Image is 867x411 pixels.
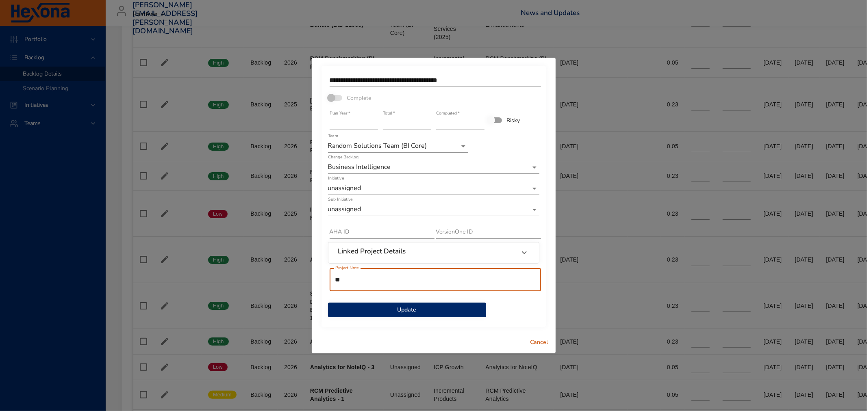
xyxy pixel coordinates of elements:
[530,337,549,348] span: Cancel
[328,134,338,138] label: Team
[436,111,460,116] label: Completed
[328,176,344,181] label: Initiative
[383,111,395,116] label: Total
[328,161,539,174] div: Business Intelligence
[335,305,480,315] span: Update
[526,335,552,350] button: Cancel
[347,94,372,102] span: Complete
[328,242,539,263] div: Linked Project Details
[330,111,350,116] label: Plan Year
[328,182,539,195] div: unassigned
[328,155,359,160] label: Change Backlog
[328,197,353,202] label: Sub Initiative
[328,303,486,318] button: Update
[507,116,520,125] span: Risky
[338,247,406,255] h6: Linked Project Details
[328,140,468,153] div: Random Solutions Team (BI Core)
[328,203,539,216] div: unassigned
